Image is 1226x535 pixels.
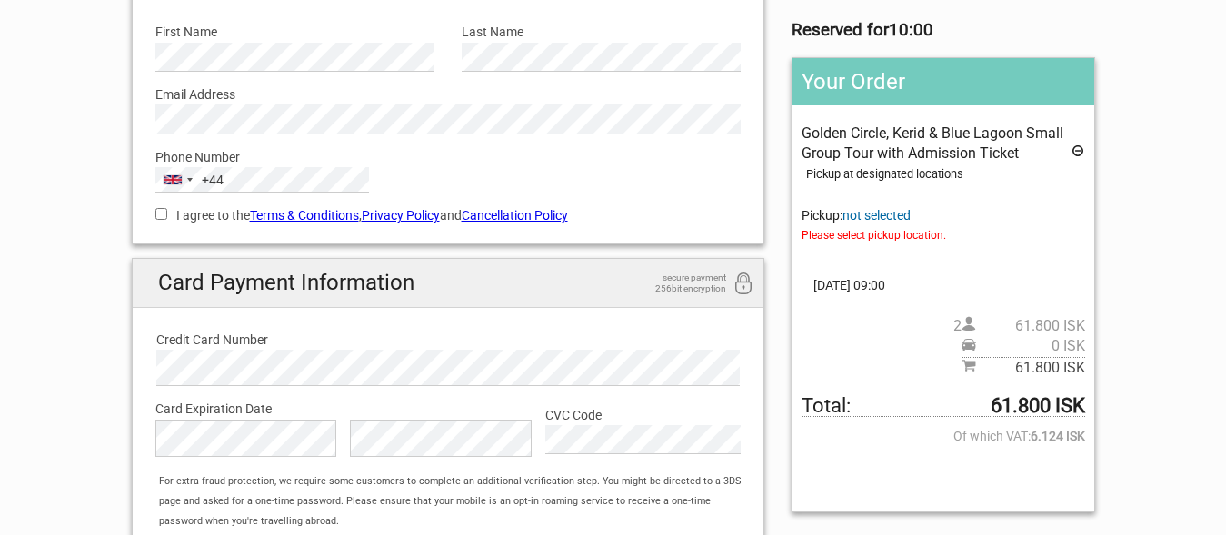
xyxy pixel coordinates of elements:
label: Card Expiration Date [155,399,742,419]
div: +44 [202,170,224,190]
h2: Card Payment Information [133,259,764,307]
span: Please select pickup location. [802,225,1084,245]
a: Terms & Conditions [250,208,359,223]
label: Phone Number [155,147,742,167]
span: 61.800 ISK [976,358,1085,378]
div: Pickup at designated locations [806,164,1084,184]
label: Email Address [155,84,742,104]
label: First Name [155,22,434,42]
i: 256bit encryption [733,272,754,297]
label: Last Name [462,22,741,42]
span: 2 person(s) [953,316,1085,336]
span: secure payment 256bit encryption [635,272,726,294]
label: CVC Code [545,405,741,425]
label: Credit Card Number [156,330,741,350]
label: I agree to the , and [155,205,742,225]
a: Cancellation Policy [462,208,568,223]
div: For extra fraud protection, we require some customers to complete an additional verification step... [150,471,763,532]
span: Pickup: [802,208,1084,246]
h2: Your Order [792,58,1093,105]
span: Subtotal [962,357,1085,378]
span: [DATE] 09:00 [802,275,1084,295]
span: Total to be paid [802,396,1084,417]
strong: 10:00 [889,20,933,40]
strong: 61.800 ISK [991,396,1085,416]
span: Golden Circle, Kerid & Blue Lagoon Small Group Tour with Admission Ticket [802,124,1063,162]
span: Change pickup place [842,208,911,223]
span: 0 ISK [976,336,1085,356]
span: Pickup price [962,336,1085,356]
span: 61.800 ISK [976,316,1085,336]
button: Selected country [156,168,224,192]
strong: 6.124 ISK [1031,426,1085,446]
a: Privacy Policy [362,208,440,223]
h3: Reserved for [792,20,1094,40]
span: Of which VAT: [802,426,1084,446]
